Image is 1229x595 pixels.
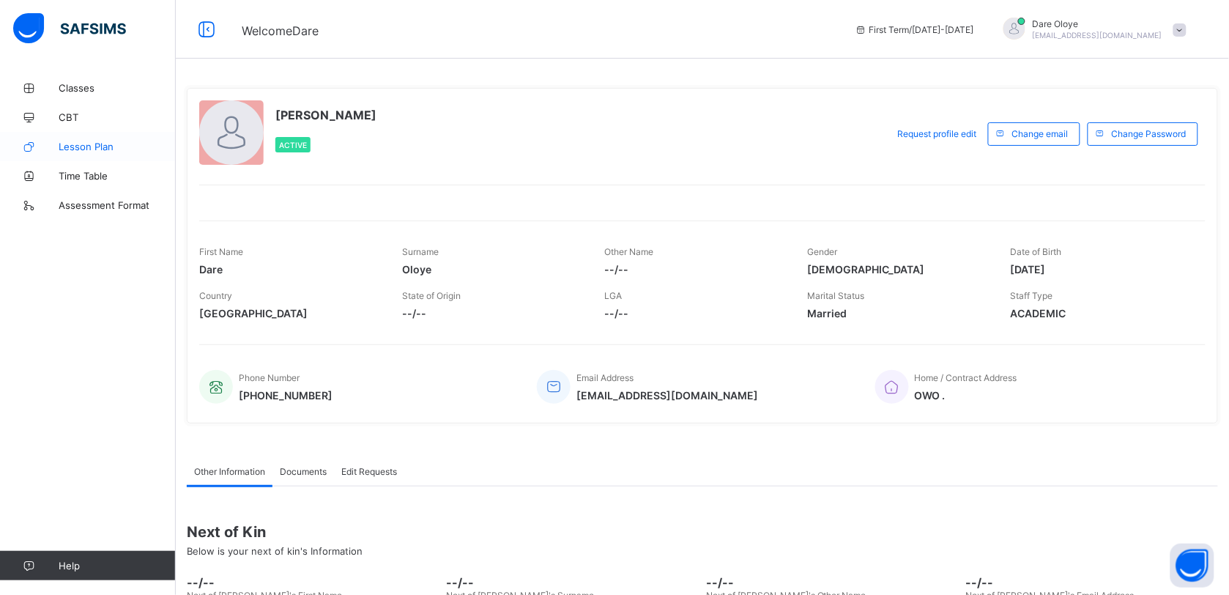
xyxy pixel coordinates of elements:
[59,141,176,152] span: Lesson Plan
[199,307,380,319] span: [GEOGRAPHIC_DATA]
[605,307,786,319] span: --/--
[898,128,977,139] span: Request profile edit
[915,372,1017,383] span: Home / Contract Address
[199,263,380,276] span: Dare
[447,575,699,590] span: --/--
[13,13,126,44] img: safsims
[402,290,461,301] span: State of Origin
[989,18,1194,42] div: DareOloye
[402,307,583,319] span: --/--
[59,170,176,182] span: Time Table
[1033,31,1162,40] span: [EMAIL_ADDRESS][DOMAIN_NAME]
[194,466,265,477] span: Other Information
[807,263,988,276] span: [DEMOGRAPHIC_DATA]
[239,372,300,383] span: Phone Number
[807,307,988,319] span: Married
[402,246,439,257] span: Surname
[1010,307,1191,319] span: ACADEMIC
[279,141,307,149] span: Active
[187,523,1218,541] span: Next of Kin
[1010,290,1052,301] span: Staff Type
[855,24,974,35] span: session/term information
[1170,544,1214,588] button: Open asap
[915,389,1017,402] span: OWO .
[199,246,243,257] span: First Name
[1033,18,1162,29] span: Dare Oloye
[1010,263,1191,276] span: [DATE]
[341,466,397,477] span: Edit Requests
[59,560,175,572] span: Help
[187,575,439,590] span: --/--
[605,263,786,276] span: --/--
[402,263,583,276] span: Oloye
[59,111,176,123] span: CBT
[187,545,363,557] span: Below is your next of kin's Information
[576,372,634,383] span: Email Address
[605,246,654,257] span: Other Name
[605,290,623,301] span: LGA
[1012,128,1069,139] span: Change email
[807,246,837,257] span: Gender
[275,108,376,122] span: [PERSON_NAME]
[1112,128,1187,139] span: Change Password
[1010,246,1061,257] span: Date of Birth
[706,575,959,590] span: --/--
[576,389,758,402] span: [EMAIL_ADDRESS][DOMAIN_NAME]
[966,575,1219,590] span: --/--
[280,466,327,477] span: Documents
[239,389,333,402] span: [PHONE_NUMBER]
[199,290,232,301] span: Country
[807,290,864,301] span: Marital Status
[59,82,176,94] span: Classes
[242,23,319,38] span: Welcome Dare
[59,199,176,211] span: Assessment Format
